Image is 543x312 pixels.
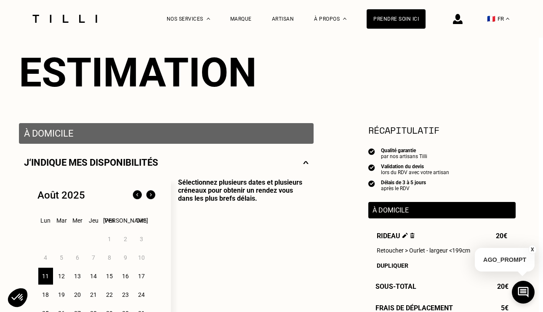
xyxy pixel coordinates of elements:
a: Artisan [272,16,294,22]
p: J‘indique mes disponibilités [24,157,158,168]
div: 17 [134,268,149,285]
div: 20 [70,286,85,303]
div: Frais de déplacement [368,304,516,312]
button: X [528,245,537,254]
div: Sous-Total [368,282,516,290]
img: icon list info [368,164,375,171]
span: Retoucher > Ourlet - largeur <199cm [377,247,470,254]
a: Prendre soin ici [367,9,426,29]
div: 12 [54,268,69,285]
span: 20€ [496,232,507,240]
div: 13 [70,268,85,285]
span: 5€ [501,304,508,312]
img: menu déroulant [506,18,509,20]
div: lors du RDV avec votre artisan [381,169,449,175]
img: Éditer [402,233,408,238]
div: Dupliquer [377,262,507,269]
div: 14 [86,268,101,285]
span: 20€ [497,282,508,290]
section: Récapitulatif [368,123,516,137]
div: après le RDV [381,186,426,191]
img: Mois précédent [130,188,144,202]
div: 19 [54,286,69,303]
div: 16 [118,268,133,285]
img: Supprimer [410,233,415,238]
img: icon list info [368,148,375,155]
div: 15 [102,268,117,285]
p: AGO_PROMPT [475,248,535,272]
div: par nos artisans Tilli [381,153,427,159]
span: Rideau [377,232,415,240]
div: Estimation [19,49,516,96]
div: 21 [86,286,101,303]
div: Qualité garantie [381,148,427,153]
img: Menu déroulant à propos [343,18,346,20]
p: À domicile [373,206,511,214]
a: Marque [230,16,252,22]
img: Logo du service de couturière Tilli [29,15,100,23]
img: Mois suivant [144,188,157,202]
img: Menu déroulant [207,18,210,20]
p: À domicile [24,128,309,139]
div: Délais de 3 à 5 jours [381,180,426,186]
div: 23 [118,286,133,303]
span: 🇫🇷 [487,15,495,23]
div: 24 [134,286,149,303]
div: 18 [38,286,53,303]
img: icon list info [368,180,375,187]
img: icône connexion [453,14,463,24]
div: Août 2025 [37,189,85,201]
div: Validation du devis [381,164,449,169]
div: 22 [102,286,117,303]
div: 11 [38,268,53,285]
img: svg+xml;base64,PHN2ZyBmaWxsPSJub25lIiBoZWlnaHQ9IjE0IiB2aWV3Qm94PSIwIDAgMjggMTQiIHdpZHRoPSIyOCIgeG... [303,157,309,168]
